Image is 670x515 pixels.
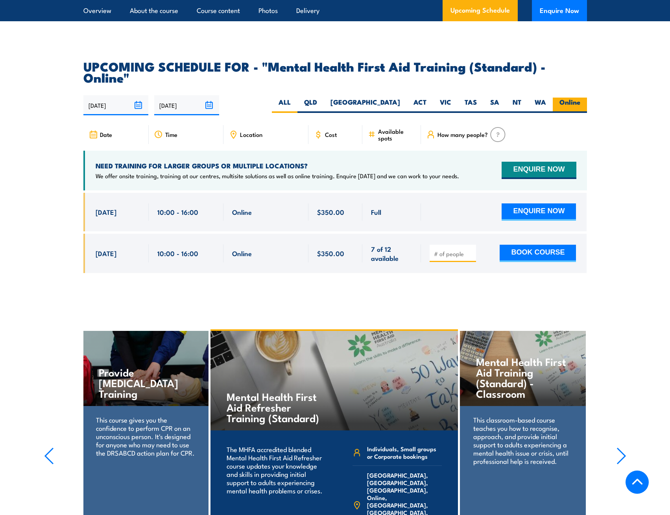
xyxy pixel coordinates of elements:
[99,367,192,399] h4: Provide [MEDICAL_DATA] Training
[371,207,381,216] span: Full
[378,128,415,141] span: Available spots
[96,415,195,457] p: This course gives you the confidence to perform CPR on an unconscious person. It's designed for a...
[317,249,344,258] span: $350.00
[433,98,458,113] label: VIC
[96,249,116,258] span: [DATE]
[437,131,488,138] span: How many people?
[476,356,569,399] h4: Mental Health First Aid Training (Standard) - Classroom
[473,415,572,465] p: This classroom-based course teaches you how to recognise, approach, and provide initial support t...
[297,98,324,113] label: QLD
[367,445,442,460] span: Individuals, Small groups or Corporate bookings
[502,162,576,179] button: ENQUIRE NOW
[96,207,116,216] span: [DATE]
[240,131,262,138] span: Location
[100,131,112,138] span: Date
[83,61,587,83] h2: UPCOMING SCHEDULE FOR - "Mental Health First Aid Training (Standard) - Online"
[154,95,219,115] input: To date
[407,98,433,113] label: ACT
[165,131,177,138] span: Time
[317,207,344,216] span: $350.00
[96,172,459,180] p: We offer onsite training, training at our centres, multisite solutions as well as online training...
[500,245,576,262] button: BOOK COURSE
[157,249,198,258] span: 10:00 - 16:00
[272,98,297,113] label: ALL
[325,131,337,138] span: Cost
[227,445,324,495] p: The MHFA accredited blended Mental Health First Aid Refresher course updates your knowledge and s...
[371,244,412,263] span: 7 of 12 available
[83,95,148,115] input: From date
[157,207,198,216] span: 10:00 - 16:00
[227,391,319,423] h4: Mental Health First Aid Refresher Training (Standard)
[96,161,459,170] h4: NEED TRAINING FOR LARGER GROUPS OR MULTIPLE LOCATIONS?
[553,98,587,113] label: Online
[232,249,252,258] span: Online
[528,98,553,113] label: WA
[434,250,473,258] input: # of people
[458,98,484,113] label: TAS
[232,207,252,216] span: Online
[324,98,407,113] label: [GEOGRAPHIC_DATA]
[506,98,528,113] label: NT
[484,98,506,113] label: SA
[502,203,576,221] button: ENQUIRE NOW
